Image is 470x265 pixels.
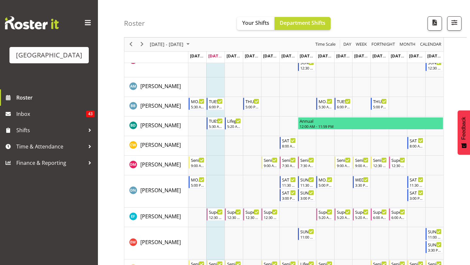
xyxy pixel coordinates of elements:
div: 12:30 PM - 3:30 PM [428,65,442,70]
span: [DATE], [DATE] [409,53,439,59]
button: Next [138,40,147,49]
div: Braedyn Dykes"s event - TUES 5:30-8:30 Begin From Tuesday, August 19, 2025 at 5:30:00 AM GMT+12:0... [207,117,224,130]
span: [DATE], [DATE] [190,53,220,59]
div: 6:00 PM - 9:00 PM [337,104,351,109]
div: WED 3:30-6:30 [355,176,369,183]
div: Senior [191,157,205,163]
div: TUES 6:00-9:00 [209,98,223,104]
div: Alex Sansom"s event - SUN 12:30-3:30 Begin From Sunday, August 31, 2025 at 12:30:00 PM GMT+12:00 ... [426,59,443,71]
div: 5:20 AM - 2:20 PM [227,124,241,129]
td: Braedyn Dykes resource [124,117,188,136]
span: [PERSON_NAME] [140,161,181,168]
a: [PERSON_NAME] [140,141,181,149]
div: Supervisor [391,209,405,215]
div: SAT 11:30-2:30 [410,176,423,183]
div: 9:00 AM - 6:00 PM [264,163,277,168]
div: Senior [355,157,369,163]
button: Time Scale [314,40,337,49]
div: Drew Nielsen"s event - SAT 11:30-2:30 Begin From Saturday, August 23, 2025 at 11:30:00 AM GMT+12:... [280,176,297,188]
div: 8:00 AM - 5:00 PM [282,143,296,148]
span: [DATE], [DATE] [300,53,329,59]
div: Bradley Barton"s event - THURS 5:00-9:00 Begin From Thursday, August 28, 2025 at 5:00:00 PM GMT+1... [371,98,388,110]
div: Earl Foran"s event - Supervisor Begin From Friday, August 22, 2025 at 12:30:00 PM GMT+12:00 Ends ... [261,208,279,221]
button: Your Shifts [237,17,274,30]
button: Fortnight [370,40,396,49]
div: Braedyn Dykes"s event - Annual Begin From Sunday, August 24, 2025 at 12:00:00 AM GMT+12:00 Ends A... [298,117,443,130]
span: Time Scale [315,40,336,49]
span: [DATE], [DATE] [336,53,366,59]
div: 5:20 AM - 2:20 PM [319,215,332,220]
div: Supervisor [245,209,259,215]
td: Emily Wheeler resource [124,227,188,259]
td: Devon Morris-Brown resource [124,156,188,175]
img: Rosterit website logo [5,16,59,29]
a: [PERSON_NAME] [140,121,181,129]
button: Timeline Week [355,40,368,49]
div: 7:30 AM - 4:30 PM [282,163,296,168]
div: Devon Morris-Brown"s event - Senior Begin From Saturday, August 23, 2025 at 7:30:00 AM GMT+12:00 ... [280,156,297,169]
div: TUES 5:30-8:30 [209,117,223,124]
div: SAT 8:00-5:00 [410,137,423,144]
div: Emily Wheeler"s event - SUN 3:00-6:00 Begin From Sunday, August 31, 2025 at 3:30:00 PM GMT+12:00 ... [426,241,443,253]
div: Bradley Barton"s event - TUES 6:00-9:00 Begin From Tuesday, August 19, 2025 at 6:00:00 PM GMT+12:... [207,98,224,110]
div: Emily Wheeler"s event - SUN 11:00-3:00 Begin From Sunday, August 31, 2025 at 11:00:00 AM GMT+12:0... [426,228,443,240]
div: 5:30 AM - 8:30 AM [209,124,223,129]
div: Senior [282,157,296,163]
span: [DATE], [DATE] [227,53,256,59]
div: 3:00 PM - 6:00 PM [410,195,423,201]
span: [DATE], [DATE] [318,53,348,59]
div: 5:30 AM - 8:30 AM [319,104,332,109]
td: Drew Nielsen resource [124,175,188,208]
div: Bradley Barton"s event - THURS 5:00-9:00 Begin From Thursday, August 21, 2025 at 5:00:00 PM GMT+1... [243,98,261,110]
span: [PERSON_NAME] [140,239,181,246]
a: [PERSON_NAME] [140,102,181,110]
div: Earl Foran"s event - Supervisor Begin From Tuesday, August 19, 2025 at 12:30:00 PM GMT+12:00 Ends... [207,208,224,221]
h4: Roster [124,20,145,27]
div: Annual [300,117,442,124]
span: [DATE], [DATE] [354,53,384,59]
span: Shifts [16,125,85,135]
span: [DATE], [DATE] [372,53,402,59]
div: Bradley Barton"s event - MON 5:30-8:30 Begin From Monday, August 18, 2025 at 5:30:00 AM GMT+12:00... [189,98,206,110]
div: Supervisor [209,209,223,215]
div: 5:30 AM - 8:30 AM [191,104,205,109]
div: Earl Foran"s event - Supervisor Begin From Tuesday, August 26, 2025 at 5:20:00 AM GMT+12:00 Ends ... [335,208,352,221]
span: [DATE], [DATE] [281,53,311,59]
span: [PERSON_NAME] [140,102,181,109]
span: Finance & Reporting [16,158,85,168]
div: 9:00 AM - 6:00 PM [355,163,369,168]
div: THURS 5:00-9:00 [245,98,259,104]
div: 6:00 AM - 3:00 PM [373,215,387,220]
div: SAT 3-6 [410,189,423,196]
div: Supervisor [337,209,351,215]
span: calendar [419,40,442,49]
div: Supervisor [319,209,332,215]
div: THURS 5:00-9:00 [373,98,387,104]
td: Angus McLeay resource [124,77,188,97]
div: 8:00 AM - 5:00 PM [410,143,423,148]
div: Supervisor [264,209,277,215]
span: [DATE], [DATE] [245,53,274,59]
div: Alex Sansom"s event - SUN 12:30-3:30 Begin From Sunday, August 24, 2025 at 12:30:00 PM GMT+12:00 ... [298,59,316,71]
div: August 18 - 31, 2025 [148,38,194,51]
a: [PERSON_NAME] [140,82,181,90]
div: Lifeguard [227,117,241,124]
div: TUES 6:00-9:00 [337,98,351,104]
div: Drew Nielsen"s event - MON 5-9 Begin From Monday, August 18, 2025 at 5:00:00 PM GMT+12:00 Ends At... [189,176,206,188]
a: [PERSON_NAME] [140,186,181,194]
div: Devon Morris-Brown"s event - Senior Begin From Thursday, August 28, 2025 at 12:30:00 PM GMT+12:00... [371,156,388,169]
div: 9:00 AM - 6:00 PM [191,163,205,168]
button: Timeline Month [399,40,417,49]
div: 11:30 AM - 2:30 PM [282,182,296,188]
span: Your Shifts [242,19,269,26]
div: 5:00 PM - 9:00 PM [191,182,205,188]
div: Senior [373,157,387,163]
div: Devon Morris-Brown"s event - Senior Begin From Friday, August 22, 2025 at 9:00:00 AM GMT+12:00 En... [261,156,279,169]
div: 11:00 AM - 3:00 PM [300,234,314,240]
div: MON 5:30-8:30 [191,98,205,104]
div: SUN 3:00-6:00 [428,241,442,248]
button: Previous [127,40,135,49]
div: 5:20 AM - 2:20 PM [337,215,351,220]
span: 43 [86,111,95,117]
div: Earl Foran"s event - Supervisor Begin From Thursday, August 21, 2025 at 12:30:00 PM GMT+12:00 End... [243,208,261,221]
